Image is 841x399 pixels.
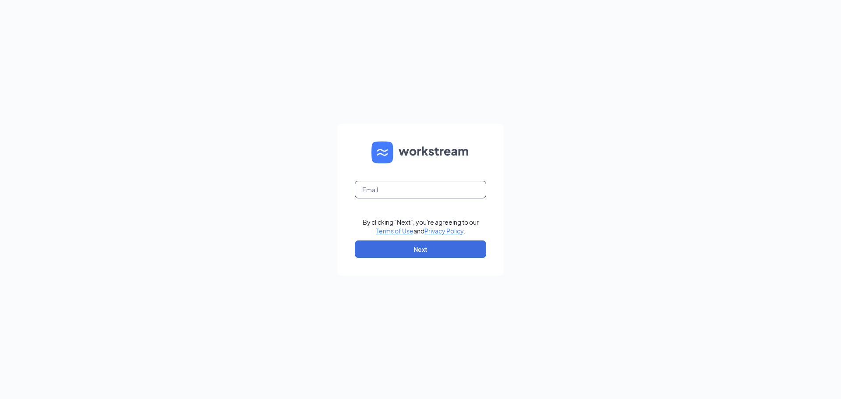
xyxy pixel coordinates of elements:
[363,218,479,235] div: By clicking "Next", you're agreeing to our and .
[371,141,470,163] img: WS logo and Workstream text
[355,240,486,258] button: Next
[424,227,463,235] a: Privacy Policy
[355,181,486,198] input: Email
[376,227,413,235] a: Terms of Use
